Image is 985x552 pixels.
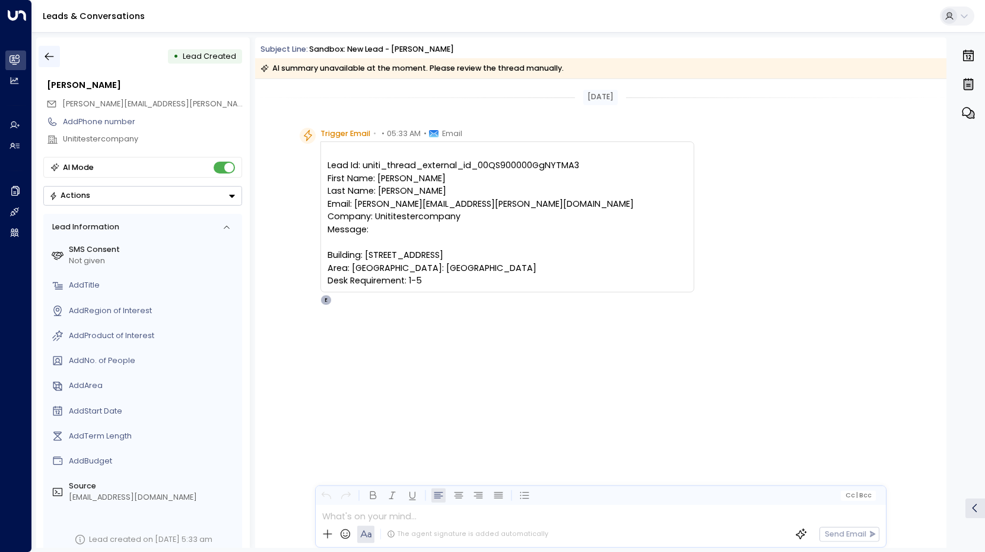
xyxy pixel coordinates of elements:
div: [EMAIL_ADDRESS][DOMAIN_NAME] [69,492,238,503]
div: AddBudget [69,456,238,467]
div: [PERSON_NAME] [47,79,242,92]
div: Actions [49,191,90,200]
span: Subject Line: [260,44,308,54]
label: Source [69,481,238,492]
label: SMS Consent [69,244,238,256]
span: Email [442,128,462,140]
button: Cc|Bcc [841,490,876,500]
div: AI summary unavailable at the moment. Please review the thread manually. [260,62,564,74]
div: E [320,295,331,305]
div: AI Mode [63,162,94,174]
span: Cc Bcc [845,492,872,499]
span: | [856,492,858,499]
span: [PERSON_NAME][EMAIL_ADDRESS][PERSON_NAME][DOMAIN_NAME] [62,99,314,109]
div: AddStart Date [69,406,238,417]
a: Leads & Conversations [43,10,145,22]
span: Lead Created [183,51,236,61]
span: 05:33 AM [387,128,421,140]
div: Unititestercompany [63,134,242,145]
div: AddTitle [69,280,238,291]
button: Undo [319,488,333,503]
span: • [373,128,376,140]
div: Sandbox: New Lead - [PERSON_NAME] [309,44,454,55]
span: • [424,128,427,140]
div: Lead Information [48,222,119,233]
div: Button group with a nested menu [43,186,242,206]
div: AddRegion of Interest [69,305,238,317]
div: Lead created on [DATE] 5:33 am [89,534,212,545]
div: The agent signature is added automatically [387,529,548,539]
div: AddPhone number [63,116,242,128]
div: AddTerm Length [69,431,238,442]
div: • [173,47,179,66]
pre: Lead Id: uniti_thread_external_id_00QS900000GgNYTMA3 First Name: [PERSON_NAME] Last Name: [PERSON... [328,159,687,288]
span: Trigger Email [320,128,370,140]
div: AddArea [69,380,238,392]
span: dan.salter+123445yuetyie@tog.io [62,99,242,110]
button: Redo [339,488,354,503]
div: AddNo. of People [69,355,238,367]
div: Not given [69,256,238,267]
div: AddProduct of Interest [69,330,238,342]
button: Actions [43,186,242,206]
span: • [382,128,385,140]
div: [DATE] [583,90,618,105]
